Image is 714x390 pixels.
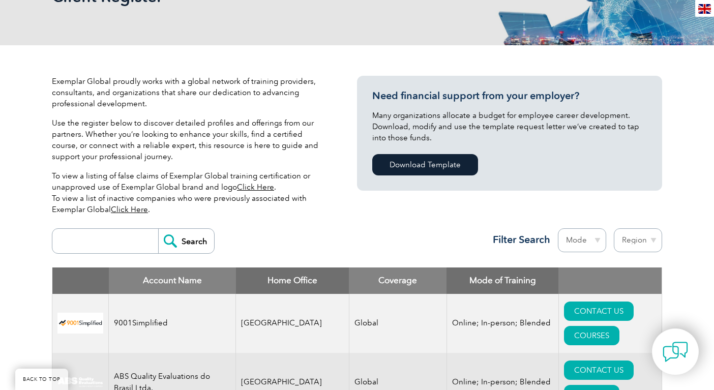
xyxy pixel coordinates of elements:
p: Use the register below to discover detailed profiles and offerings from our partners. Whether you... [52,117,326,162]
img: contact-chat.png [663,339,688,365]
img: en [698,4,711,14]
a: Click Here [237,183,274,192]
input: Search [158,229,214,253]
img: 37c9c059-616f-eb11-a812-002248153038-logo.png [57,313,103,334]
a: COURSES [564,326,619,345]
a: Download Template [372,154,478,175]
th: Home Office: activate to sort column ascending [236,267,349,294]
a: BACK TO TOP [15,369,68,390]
a: CONTACT US [564,302,634,321]
th: Account Name: activate to sort column descending [109,267,236,294]
th: Mode of Training: activate to sort column ascending [447,267,558,294]
h3: Filter Search [487,233,550,246]
p: Exemplar Global proudly works with a global network of training providers, consultants, and organ... [52,76,326,109]
th: : activate to sort column ascending [558,267,662,294]
td: Global [349,294,447,353]
a: CONTACT US [564,361,634,380]
p: To view a listing of false claims of Exemplar Global training certification or unapproved use of ... [52,170,326,215]
p: Many organizations allocate a budget for employee career development. Download, modify and use th... [372,110,647,143]
td: 9001Simplified [109,294,236,353]
a: Click Here [111,205,148,214]
td: [GEOGRAPHIC_DATA] [236,294,349,353]
th: Coverage: activate to sort column ascending [349,267,447,294]
td: Online; In-person; Blended [447,294,558,353]
h3: Need financial support from your employer? [372,89,647,102]
img: c92924ac-d9bc-ea11-a814-000d3a79823d-logo.jpg [57,377,103,388]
